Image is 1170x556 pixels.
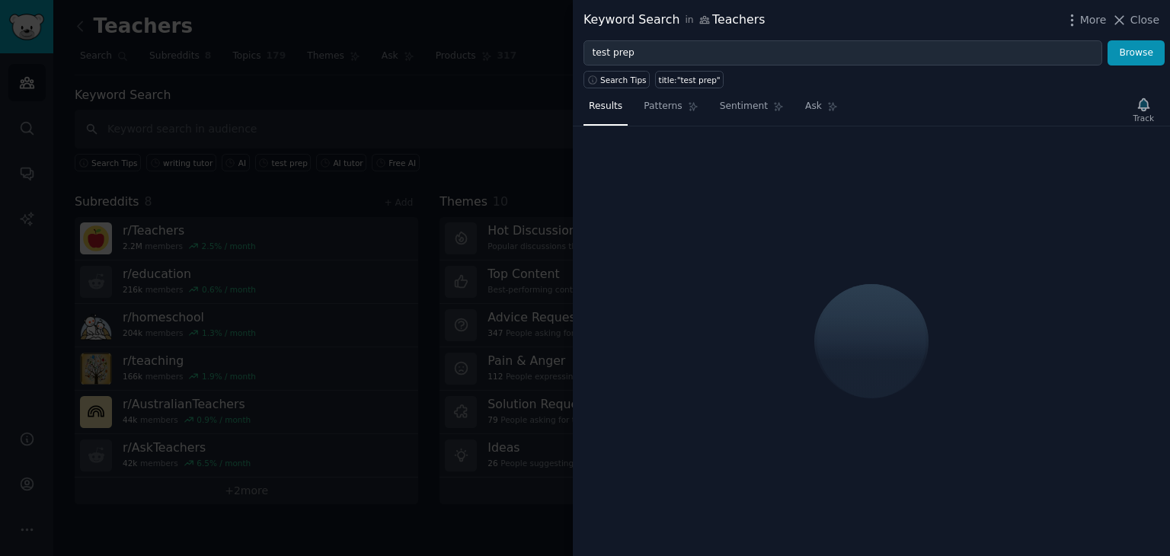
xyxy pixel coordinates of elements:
a: Ask [800,94,843,126]
span: in [685,14,693,27]
span: Patterns [644,100,682,113]
button: Close [1111,12,1159,28]
a: Sentiment [714,94,789,126]
a: Patterns [638,94,703,126]
span: More [1080,12,1107,28]
button: More [1064,12,1107,28]
div: Keyword Search Teachers [583,11,765,30]
span: Close [1130,12,1159,28]
span: Sentiment [720,100,768,113]
button: Browse [1108,40,1165,66]
div: title:"test prep" [659,75,721,85]
span: Results [589,100,622,113]
span: Ask [805,100,822,113]
input: Try a keyword related to your business [583,40,1102,66]
a: title:"test prep" [655,71,724,88]
a: Results [583,94,628,126]
button: Search Tips [583,71,650,88]
span: Search Tips [600,75,647,85]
